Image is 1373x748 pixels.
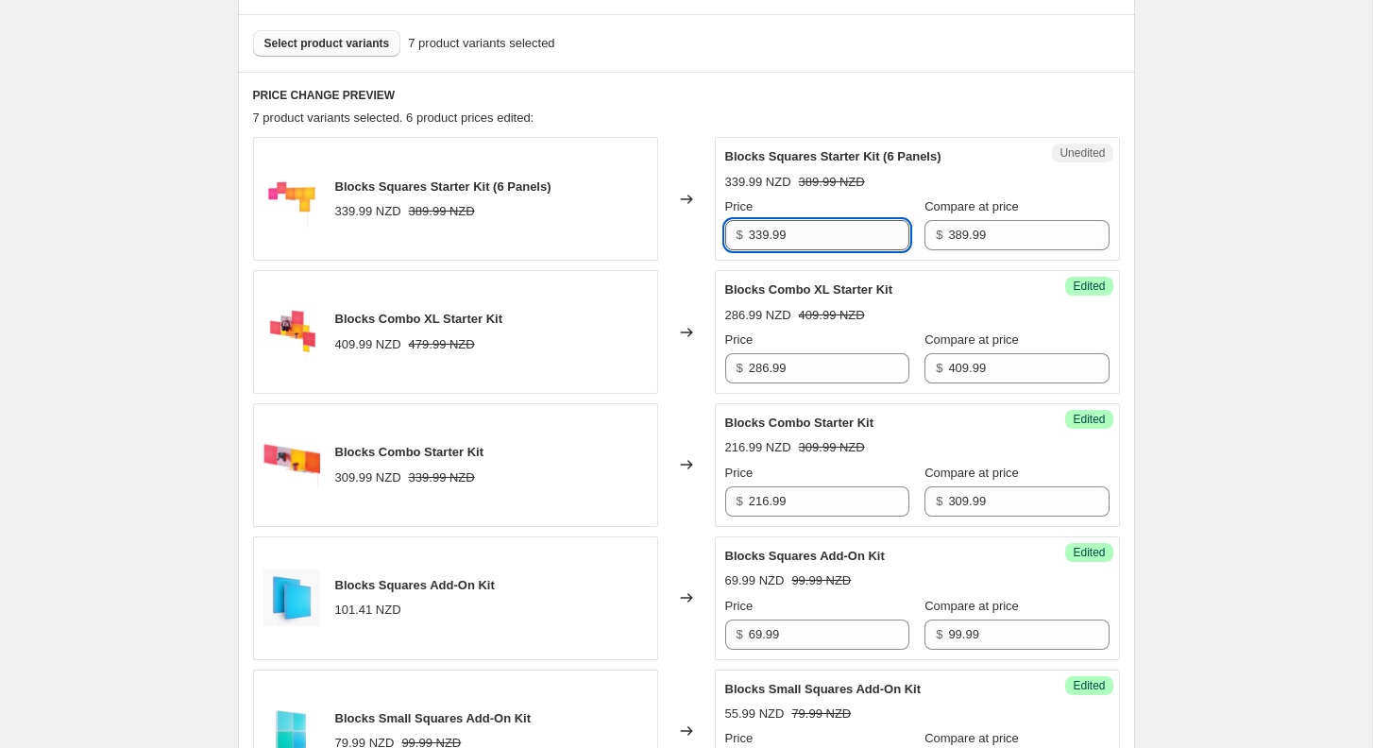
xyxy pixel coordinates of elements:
span: Blocks Small Squares Add-On Kit [335,711,532,725]
span: Blocks Combo Starter Kit [725,416,873,430]
span: Price [725,199,754,213]
span: $ [936,228,942,242]
div: 339.99 NZD [725,173,791,192]
span: Edited [1073,279,1105,294]
span: Price [725,332,754,347]
h6: PRICE CHANGE PREVIEW [253,88,1120,103]
span: Compare at price [924,599,1019,613]
span: $ [737,361,743,375]
span: Price [725,599,754,613]
span: $ [936,627,942,641]
span: Price [725,731,754,745]
strike: 99.99 NZD [791,571,851,590]
span: Compare at price [924,332,1019,347]
span: Blocks Squares Add-On Kit [725,549,885,563]
span: Price [725,466,754,480]
span: 7 product variants selected. 6 product prices edited: [253,110,534,125]
strike: 479.99 NZD [409,335,475,354]
div: 309.99 NZD [335,468,401,487]
span: Blocks Squares Add-On Kit [335,578,495,592]
span: $ [936,494,942,508]
span: $ [936,361,942,375]
strike: 409.99 NZD [799,306,865,325]
span: Blocks Squares Starter Kit (6 Panels) [725,149,941,163]
div: 409.99 NZD [335,335,401,354]
strike: 79.99 NZD [791,705,851,723]
span: Blocks Small Squares Add-On Kit [725,682,922,696]
div: 339.99 NZD [335,202,401,221]
span: Blocks Combo XL Starter Kit [725,282,892,297]
span: $ [737,228,743,242]
span: $ [737,627,743,641]
img: nanoleaf-blocks-addon-square-a-desktop_2x_8160277c-f550-4e84-ba18-505c9c793331_80x.jpg [263,569,320,626]
span: Blocks Combo Starter Kit [335,445,483,459]
strike: 339.99 NZD [409,468,475,487]
span: Compare at price [924,466,1019,480]
span: Compare at price [924,731,1019,745]
div: 69.99 NZD [725,571,785,590]
span: Select product variants [264,36,390,51]
strike: 389.99 NZD [799,173,865,192]
span: 7 product variants selected [408,34,554,53]
div: 286.99 NZD [725,306,791,325]
div: 55.99 NZD [725,705,785,723]
span: Edited [1073,545,1105,560]
div: 101.41 NZD [335,601,401,620]
img: Blocks_SMK_6PK_FrontPackaging_f02bef0c-2da7-4d5e-aac4-0b49d2d51d86_80x.png [263,171,320,228]
strike: 309.99 NZD [799,438,865,457]
button: Select product variants [253,30,401,57]
span: Edited [1073,412,1105,427]
span: Compare at price [924,199,1019,213]
span: Edited [1073,678,1105,693]
span: Unedited [1059,145,1105,161]
span: $ [737,494,743,508]
span: Blocks Squares Starter Kit (6 Panels) [335,179,551,194]
strike: 389.99 NZD [409,202,475,221]
img: Blocks_SMK_ComboPack_FrontPackaging_80x.png [263,304,320,361]
img: Blocks_SMK_BestBuy_FrontPackaging_80x.png [263,436,320,493]
div: 216.99 NZD [725,438,791,457]
span: Blocks Combo XL Starter Kit [335,312,502,326]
